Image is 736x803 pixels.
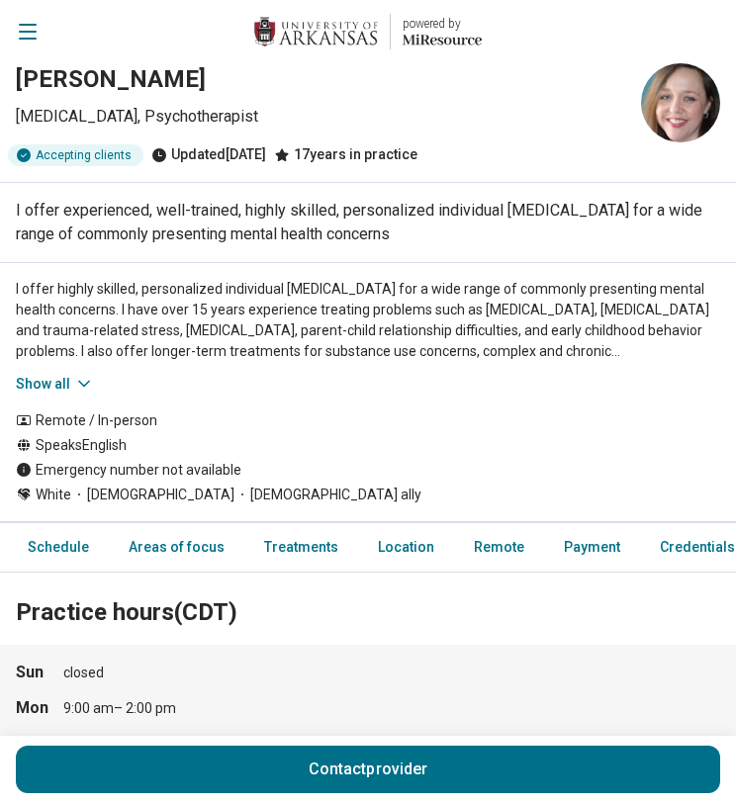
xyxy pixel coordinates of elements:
img: Elizabeth Chaisson, Psychologist [641,63,720,142]
span: [DEMOGRAPHIC_DATA] ally [234,485,421,505]
button: Contactprovider [16,746,720,793]
a: Treatments [252,527,350,568]
a: Location [366,527,446,568]
p: I offer highly skilled, personalized individual [MEDICAL_DATA] for a wide range of commonly prese... [16,279,720,362]
a: Payment [552,527,632,568]
a: Remote [462,527,536,568]
div: Accepting clients [8,144,143,166]
a: Home page [254,4,482,59]
div: 17 years in practice [274,144,417,166]
h1: [PERSON_NAME] [16,63,625,97]
div: Updated [DATE] [151,144,266,166]
div: Speaks English [16,435,720,456]
span: White [36,485,71,505]
p: [MEDICAL_DATA], Psychotherapist [16,105,625,129]
strong: Tue [16,732,51,756]
a: Schedule [4,527,101,568]
span: [DEMOGRAPHIC_DATA] [71,485,234,505]
a: Areas of focus [117,527,236,568]
div: Remote / In-person [16,410,720,431]
div: Emergency number not available [16,460,720,481]
strong: Mon [16,696,51,720]
button: Show all [16,374,94,395]
strong: Sun [16,661,51,684]
div: 9:00 am – 2:00 pm [63,734,176,756]
p: powered by [403,16,482,32]
div: closed [63,663,720,684]
button: Open navigation [16,20,40,44]
h2: Practice hours (CDT) [16,549,720,630]
div: 9:00 am – 2:00 pm [63,698,176,720]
